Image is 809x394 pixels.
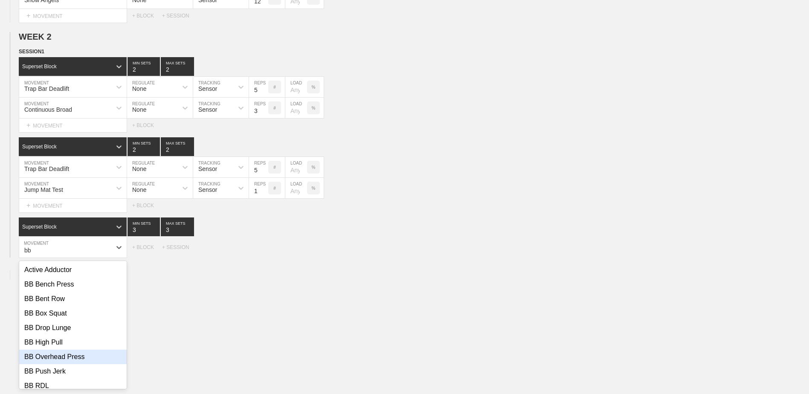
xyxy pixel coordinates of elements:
[19,119,127,133] div: MOVEMENT
[26,12,30,19] span: +
[273,186,276,191] p: #
[285,77,307,97] input: Any
[198,165,217,172] div: Sensor
[24,186,63,193] div: Jump Mat Test
[19,49,44,55] span: SESSION 1
[285,157,307,177] input: Any
[19,32,52,41] span: WEEK 2
[161,217,194,236] input: None
[766,353,809,394] iframe: Chat Widget
[161,137,194,156] input: None
[162,244,196,250] div: + SESSION
[19,292,127,306] div: BB Bent Row
[24,165,69,172] div: Trap Bar Deadlift
[285,98,307,118] input: Any
[24,85,69,92] div: Trap Bar Deadlift
[273,85,276,90] p: #
[19,364,127,379] div: BB Push Jerk
[22,224,57,230] div: Superset Block
[26,202,30,209] span: +
[19,263,127,277] div: Active Adductor
[19,335,127,350] div: BB High Pull
[198,85,217,92] div: Sensor
[19,277,127,292] div: BB Bench Press
[285,178,307,198] input: Any
[22,64,57,70] div: Superset Block
[22,144,57,150] div: Superset Block
[24,106,72,113] div: Continuous Broad
[161,57,194,76] input: None
[132,85,146,92] div: None
[132,13,162,19] div: + BLOCK
[19,9,127,23] div: MOVEMENT
[132,106,146,113] div: None
[273,165,276,170] p: #
[198,186,217,193] div: Sensor
[198,106,217,113] div: Sensor
[19,350,127,364] div: BB Overhead Press
[19,306,127,321] div: BB Box Squat
[312,186,316,191] p: %
[162,13,196,19] div: + SESSION
[19,379,127,393] div: BB RDL
[19,321,127,335] div: BB Drop Lunge
[273,106,276,110] p: #
[19,270,59,280] div: WEEK 3
[132,244,162,250] div: + BLOCK
[19,272,23,279] span: +
[26,122,30,129] span: +
[312,85,316,90] p: %
[132,165,146,172] div: None
[19,199,127,213] div: MOVEMENT
[132,203,162,209] div: + BLOCK
[312,106,316,110] p: %
[132,122,162,128] div: + BLOCK
[132,186,146,193] div: None
[312,165,316,170] p: %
